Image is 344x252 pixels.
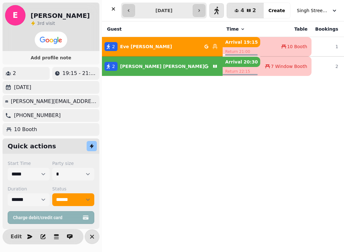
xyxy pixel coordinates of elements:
p: [DATE] [14,84,31,91]
th: Table [260,21,311,37]
td: 2 [312,56,342,76]
button: 2[PERSON_NAME] [PERSON_NAME] [102,59,223,74]
span: Create [269,8,285,13]
td: 1 [312,37,342,57]
p: Eve [PERSON_NAME] [120,43,172,50]
label: Status [52,186,94,192]
th: Guest [102,21,223,37]
th: Bookings [312,21,342,37]
button: Create [263,3,290,18]
p: [PHONE_NUMBER] [14,112,61,119]
span: Charge debit/credit card [13,215,81,220]
p: 19:15 - 21:00 [62,70,97,77]
p: [PERSON_NAME] [PERSON_NAME] [120,63,204,70]
p: Return 21:00 [223,47,260,56]
button: Time [226,26,245,32]
h2: Quick actions [8,142,56,151]
span: 2 [253,8,256,13]
span: Time [226,26,239,32]
p: Arrival 19:15 [223,37,260,47]
label: Duration [8,186,50,192]
button: Edit [10,230,23,243]
span: 7 Window Booth [271,63,307,70]
button: Add profile note [5,54,97,62]
button: 42 [227,3,263,18]
span: Singh Street Bruntsfield [297,7,329,14]
p: Return 22:15 [223,67,260,76]
button: Charge debit/credit card [8,211,94,224]
label: Party size [52,160,94,167]
span: 3 [37,21,40,26]
span: 4 [240,8,244,13]
button: Singh Street Bruntsfield [293,5,341,16]
p: Arrival 20:30 [223,57,260,67]
label: Start Time [8,160,50,167]
h2: [PERSON_NAME] [31,11,90,20]
p: 2 [13,70,16,77]
p: [PERSON_NAME][EMAIL_ADDRESS][PERSON_NAME][DOMAIN_NAME] [11,98,97,105]
p: 10 Booth [14,126,37,133]
span: 2 [112,43,115,50]
span: 10 Booth [287,43,307,50]
span: 2 [112,63,115,70]
span: Edit [12,234,20,239]
span: Add profile note [10,56,92,60]
span: E [13,11,18,19]
p: visit [37,20,55,26]
span: rd [40,21,46,26]
button: 2Eve [PERSON_NAME] [102,39,223,54]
